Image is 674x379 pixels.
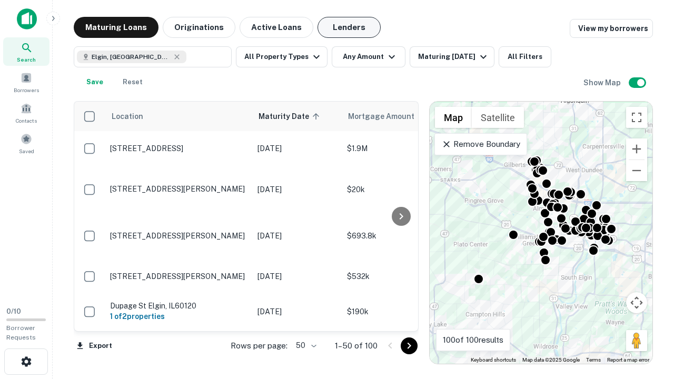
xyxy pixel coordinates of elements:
[110,144,247,153] p: [STREET_ADDRESS]
[257,271,336,282] p: [DATE]
[347,271,452,282] p: $532k
[259,110,323,123] span: Maturity Date
[257,143,336,154] p: [DATE]
[110,301,247,311] p: Dupage St Elgin, IL60120
[570,19,653,38] a: View my borrowers
[3,68,49,96] a: Borrowers
[401,337,418,354] button: Go to next page
[626,292,647,313] button: Map camera controls
[92,52,171,62] span: Elgin, [GEOGRAPHIC_DATA], [GEOGRAPHIC_DATA]
[74,17,158,38] button: Maturing Loans
[3,98,49,127] a: Contacts
[332,46,405,67] button: Any Amount
[16,116,37,125] span: Contacts
[347,230,452,242] p: $693.8k
[163,17,235,38] button: Originations
[257,306,336,317] p: [DATE]
[418,51,490,63] div: Maturing [DATE]
[621,295,674,345] iframe: Chat Widget
[240,17,313,38] button: Active Loans
[111,110,143,123] span: Location
[443,334,503,346] p: 100 of 100 results
[435,107,472,128] button: Show street map
[607,357,649,363] a: Report a map error
[257,184,336,195] p: [DATE]
[347,184,452,195] p: $20k
[19,147,34,155] span: Saved
[522,357,580,363] span: Map data ©2025 Google
[17,55,36,64] span: Search
[583,77,622,88] h6: Show Map
[410,46,494,67] button: Maturing [DATE]
[472,107,524,128] button: Show satellite imagery
[292,338,318,353] div: 50
[110,311,247,322] h6: 1 of 2 properties
[257,230,336,242] p: [DATE]
[6,324,36,341] span: Borrower Requests
[116,72,150,93] button: Reset
[14,86,39,94] span: Borrowers
[347,306,452,317] p: $190k
[342,102,458,131] th: Mortgage Amount
[586,357,601,363] a: Terms (opens in new tab)
[231,340,288,352] p: Rows per page:
[110,231,247,241] p: [STREET_ADDRESS][PERSON_NAME]
[252,102,342,131] th: Maturity Date
[626,107,647,128] button: Toggle fullscreen view
[348,110,428,123] span: Mortgage Amount
[499,46,551,67] button: All Filters
[626,160,647,181] button: Zoom out
[3,37,49,66] a: Search
[471,356,516,364] button: Keyboard shortcuts
[432,350,467,364] img: Google
[110,184,247,194] p: [STREET_ADDRESS][PERSON_NAME]
[430,102,652,364] div: 0 0
[432,350,467,364] a: Open this area in Google Maps (opens a new window)
[17,8,37,29] img: capitalize-icon.png
[74,338,115,354] button: Export
[335,340,378,352] p: 1–50 of 100
[626,138,647,159] button: Zoom in
[78,72,112,93] button: Save your search to get updates of matches that match your search criteria.
[347,143,452,154] p: $1.9M
[110,272,247,281] p: [STREET_ADDRESS][PERSON_NAME]
[318,17,381,38] button: Lenders
[105,102,252,131] th: Location
[236,46,328,67] button: All Property Types
[3,129,49,157] a: Saved
[441,138,520,151] p: Remove Boundary
[6,307,21,315] span: 0 / 10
